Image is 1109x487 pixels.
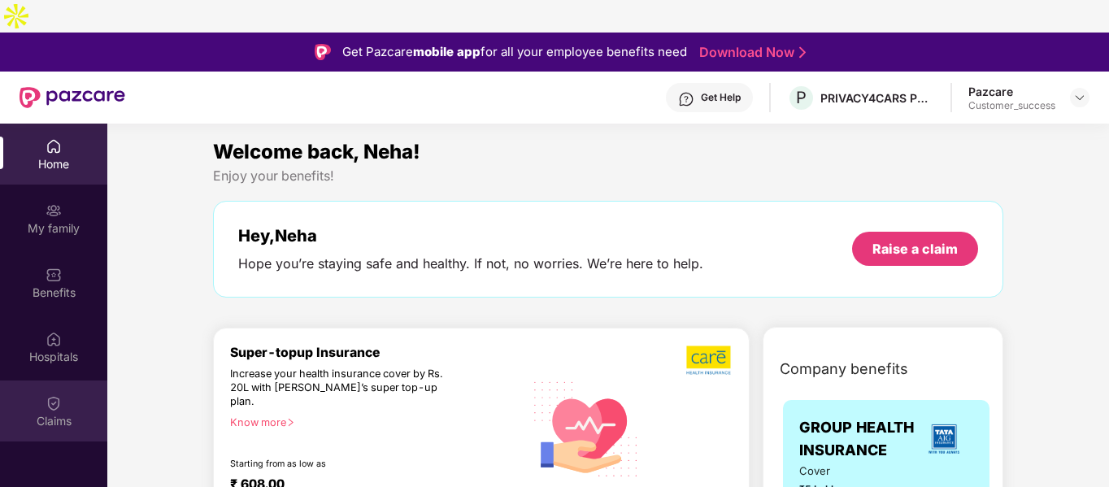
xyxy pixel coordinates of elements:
img: svg+xml;base64,PHN2ZyBpZD0iSG9zcGl0YWxzIiB4bWxucz0iaHR0cDovL3d3dy53My5vcmcvMjAwMC9zdmciIHdpZHRoPS... [46,331,62,347]
img: New Pazcare Logo [20,87,125,108]
img: b5dec4f62d2307b9de63beb79f102df3.png [686,345,733,376]
div: Customer_success [968,99,1055,112]
img: insurerLogo [922,417,966,461]
a: Download Now [699,44,801,61]
img: svg+xml;base64,PHN2ZyBpZD0iQmVuZWZpdHMiIHhtbG5zPSJodHRwOi8vd3d3LnczLm9yZy8yMDAwL3N2ZyIgd2lkdGg9Ij... [46,267,62,283]
img: svg+xml;base64,PHN2ZyBpZD0iQ2xhaW0iIHhtbG5zPSJodHRwOi8vd3d3LnczLm9yZy8yMDAwL3N2ZyIgd2lkdGg9IjIwIi... [46,395,62,411]
div: Pazcare [968,84,1055,99]
img: Logo [315,44,331,60]
div: Super-topup Insurance [230,345,524,360]
div: Get Pazcare for all your employee benefits need [342,42,687,62]
span: Welcome back, Neha! [213,140,420,163]
strong: mobile app [413,44,481,59]
div: Know more [230,416,514,428]
img: svg+xml;base64,PHN2ZyBpZD0iSG9tZSIgeG1sbnM9Imh0dHA6Ly93d3cudzMub3JnLzIwMDAvc3ZnIiB3aWR0aD0iMjAiIG... [46,138,62,154]
div: Hey, Neha [238,226,703,246]
span: Cover [799,463,876,480]
div: Hope you’re staying safe and healthy. If not, no worries. We’re here to help. [238,255,703,272]
span: Company benefits [780,358,908,380]
img: svg+xml;base64,PHN2ZyBpZD0iRHJvcGRvd24tMzJ4MzIiIHhtbG5zPSJodHRwOi8vd3d3LnczLm9yZy8yMDAwL3N2ZyIgd2... [1073,91,1086,104]
div: Enjoy your benefits! [213,167,1003,185]
div: Get Help [701,91,741,104]
div: Increase your health insurance cover by Rs. 20L with [PERSON_NAME]’s super top-up plan. [230,367,453,409]
div: PRIVACY4CARS PRIVATE LIMITED [820,90,934,106]
img: Stroke [799,44,806,61]
span: right [286,418,295,427]
div: Starting from as low as [230,459,454,470]
span: GROUP HEALTH INSURANCE [799,416,915,463]
img: svg+xml;base64,PHN2ZyBpZD0iSGVscC0zMngzMiIgeG1sbnM9Imh0dHA6Ly93d3cudzMub3JnLzIwMDAvc3ZnIiB3aWR0aD... [678,91,694,107]
img: svg+xml;base64,PHN2ZyB3aWR0aD0iMjAiIGhlaWdodD0iMjAiIHZpZXdCb3g9IjAgMCAyMCAyMCIgZmlsbD0ibm9uZSIgeG... [46,202,62,219]
span: P [796,88,807,107]
div: Raise a claim [872,240,958,258]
